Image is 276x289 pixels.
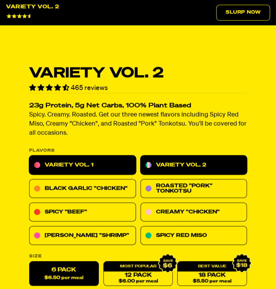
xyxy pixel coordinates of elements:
div: Variety Vol. 2 [6,5,59,9]
a: Slurp Now [216,5,270,20]
a: 12 Pack$6.00 per meal [103,261,173,286]
a: Roasted "Pork" Tonkotsu [140,179,247,198]
a: 18 Pack$5.50 per meal [177,261,247,286]
h2: 23g Protein, 5g Net Carbs, 100% Plant Based [29,102,247,109]
a: Variety Vol. 2 [140,155,247,174]
a: Black Garlic "Chicken" [29,179,136,198]
a: Creamy "Chicken" [140,202,247,221]
span: $6.50 per meal [44,275,83,280]
label: Size [29,254,247,258]
a: Spicy Red Miso [140,226,247,245]
label: 6 Pack [29,261,99,286]
span: 465 reviews [71,84,108,91]
span: $6.00 per meal [118,279,157,284]
a: Variety Vol. 1 [29,155,136,174]
span: $5.50 per meal [193,279,231,284]
a: [PERSON_NAME] "Shrimp" [29,226,136,245]
p: Spicy. Creamy. Roasted. Get our three newest flavors including Spicy Red Miso, Creamy "Chicken", ... [29,110,247,137]
h1: Variety Vol. 2 [29,66,247,80]
span: 4643 Reviews [35,14,64,19]
a: Spicy "Beef" [29,202,136,221]
span: 4.70 stars [29,84,71,91]
p: Flavors [29,148,247,152]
